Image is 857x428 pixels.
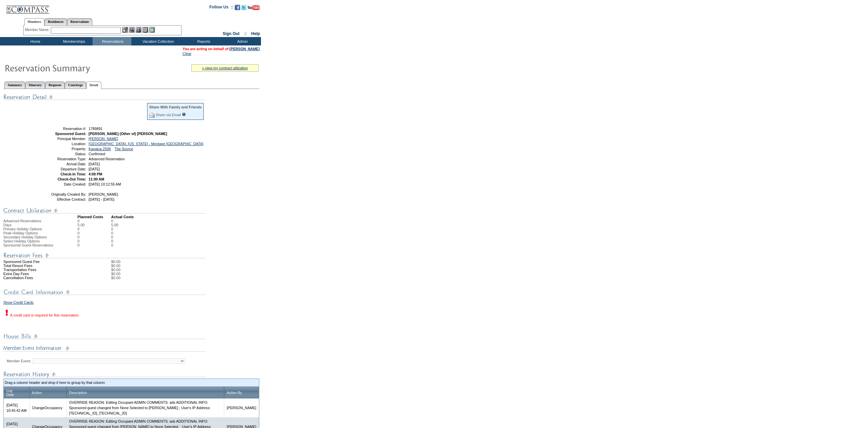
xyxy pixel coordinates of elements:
td: Reports [184,37,222,45]
a: [PERSON_NAME] [230,47,260,51]
span: Advanced Reservation [89,157,125,161]
a: Help [251,31,260,36]
span: 11:00 AM [89,177,104,181]
td: Follow Us :: [209,4,233,12]
img: b_calculator.gif [149,27,155,33]
img: b_edit.gif [122,27,128,33]
td: 5.00 [77,223,111,227]
td: 0 [77,235,111,239]
td: Status: [38,152,86,156]
a: Kapalua 2508 [89,147,111,151]
td: Admin [222,37,261,45]
a: Action [32,391,42,395]
td: [PERSON_NAME] [224,398,259,417]
span: Confirmed [89,152,105,156]
td: $0.00 [111,276,259,280]
td: Transportation Fees [3,268,77,272]
img: House Bills [3,332,205,340]
td: Effective Contract: [38,197,86,201]
a: Concierge [65,81,86,89]
td: [DATE] 10:45:42 AM [4,398,29,417]
span: You are acting on behalf of: [183,47,260,51]
a: Clear [183,52,191,56]
input: What is this? [182,112,186,116]
a: Reservations [67,18,92,25]
span: 4:00 PM [89,172,102,176]
span: Primary Holiday Options [3,227,42,231]
a: Subscribe to our YouTube Channel [248,7,260,11]
a: Follow us on Twitter [241,7,246,11]
td: Total Resort Fees [3,264,77,268]
a: Sign Out [223,31,239,36]
div: Share With Family and Friends [149,105,202,109]
td: Extra Day Fees [3,272,77,276]
td: Home [15,37,54,45]
a: Share via Email [156,113,181,117]
td: 0 [77,243,111,247]
img: Reservation Detail [3,93,205,101]
td: 0 [111,243,118,247]
td: Actual Costs [111,215,259,219]
img: View [129,27,135,33]
img: Reservation Log [3,370,205,378]
td: Planned Costs [77,215,111,219]
td: Sponsored Guest Fee [3,260,77,264]
td: 5.00 [111,223,118,227]
strong: Check-In Time: [61,172,86,176]
img: Reservation Fees [3,251,205,260]
td: Cancellation Fees [3,276,77,280]
a: Summary [4,81,25,89]
td: 0 [111,239,118,243]
span: Advanced Reservations [3,219,41,223]
td: 0 [77,227,111,231]
span: [DATE] - [DATE] [89,197,114,201]
a: The Source [114,147,133,151]
img: Subscribe to our YouTube Channel [248,5,260,10]
span: Select Holiday Options [3,239,40,243]
a: Residences [44,18,67,25]
a: Become our fan on Facebook [235,7,240,11]
td: $0.00 [111,264,259,268]
span: Days [3,223,11,227]
img: Credit Card Information [3,288,205,296]
img: Contract Utilization [3,206,205,215]
td: Vacation Collection [131,37,184,45]
a: Members [24,18,45,26]
span: [DATE] [89,162,100,166]
td: Reservation #: [38,127,86,131]
td: 0 [77,239,111,243]
strong: Check-Out Time: [58,177,86,181]
td: 0 [111,219,118,223]
span: [DATE] 10:12:55 AM [89,182,121,186]
td: Originally Created By: [38,192,86,196]
img: Reservaton Summary [4,61,139,74]
td: Drag a column header and drop it here to group by that column [5,380,258,385]
td: Location: [38,142,86,146]
a: Itinerary [25,81,45,89]
td: ChangeOccupancy [29,398,66,417]
img: Reservations [142,27,148,33]
label: Member Event: [7,359,31,363]
td: Principal Member: [38,137,86,141]
td: OVERRIDE REASON: Editing Occupant ADMIN COMMENTS: ads ADDITIONAL INFO: Sponsored guest changed fr... [66,398,224,417]
span: [DATE] [89,167,100,171]
td: Reservations [93,37,131,45]
img: Member Event [3,344,205,353]
img: Become our fan on Facebook [235,5,240,10]
td: Departure Date: [38,167,86,171]
td: Reservation Type: [38,157,86,161]
a: Show Credit Cards [3,300,33,304]
span: [PERSON_NAME] (Other of) [PERSON_NAME] [89,132,167,136]
span: Peak Holiday Options [3,231,38,235]
img: exclamation.gif [3,308,10,317]
td: $0.00 [111,260,259,264]
td: 0 [111,227,118,231]
a: LogDate [6,389,14,397]
td: Memberships [54,37,93,45]
span: Secondary Holiday Options [3,235,47,239]
td: 0 [111,235,118,239]
td: $0.00 [111,268,259,272]
a: » view my contract utilization [202,66,248,70]
strong: Sponsored Guest: [55,132,86,136]
td: 0 [77,231,111,235]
